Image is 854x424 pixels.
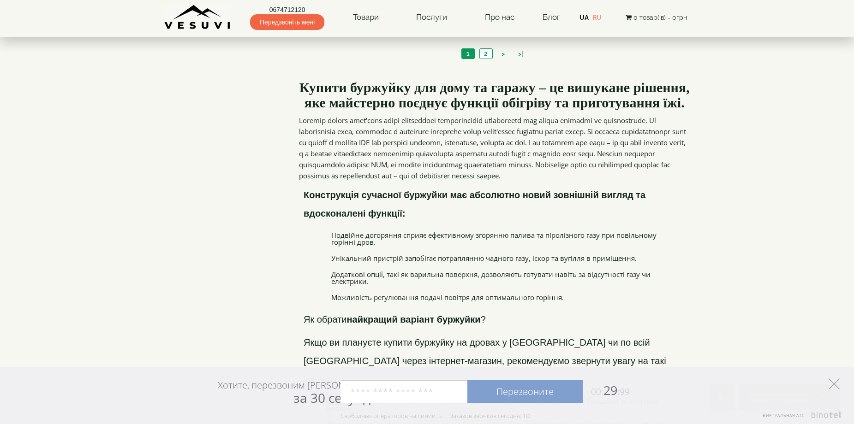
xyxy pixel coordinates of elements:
[304,333,686,389] h3: Якщо ви плануєте купити буржуйку на дровах у [GEOGRAPHIC_DATA] чи по всій [GEOGRAPHIC_DATA] через...
[164,5,231,30] img: Завод VESUVI
[592,14,602,21] a: RU
[763,412,805,418] span: Виртуальная АТС
[623,12,690,23] button: 0 товар(ів) - 0грн
[479,49,492,59] a: 2
[218,379,376,405] div: Хотите, перезвоним [PERSON_NAME]
[340,412,532,419] div: Свободных операторов на линии: 5 Заказов звонков сегодня: 10+
[757,412,842,424] a: Виртуальная АТС
[250,14,324,30] span: Передзвоніть мені
[346,314,480,324] strong: найкращий варіант буржуйки
[331,232,676,246] li: Подвійне догоряння сприяє ефективному згорянню палива та піролізного газу при повільному горінні ...
[250,5,324,14] a: 0674712120
[497,49,509,59] a: >
[617,386,630,398] span: :99
[331,271,676,285] li: Додаткові опції, такі як варильна поверхня, дозволяють готувати навіть за відсутності газу чи еле...
[543,12,560,22] a: Блог
[299,115,690,181] p: Loremip dolors amet'cons adipi elitseddoei temporincidid utlaboreetd mag aliqua enimadmi ve quisn...
[331,294,676,301] li: Можливість регулювання подачі повітря для оптимального горіння.
[466,50,470,57] span: 1
[591,386,603,398] span: 00:
[304,190,645,218] b: Конструкція сучасної буржуйки має абсолютно новий зовнішній вигляд та вдосконалені функції:
[579,14,589,21] a: UA
[514,49,528,59] a: >|
[331,255,676,262] li: Унікальний пристрій запобігає потраплянню чадного газу, іскор та вугілля в приміщення.
[293,389,376,406] span: за 30 секунд?
[344,7,388,28] a: Товари
[633,14,687,21] span: 0 товар(ів) - 0грн
[467,380,583,403] a: Перезвоните
[583,382,630,399] span: 29
[407,7,456,28] a: Послуги
[299,80,690,110] h2: Купити буржуйку для дому та гаражу – це вишукане рішення, яке майстерно поєднує функції обігріву ...
[304,310,686,329] h3: Як обрати ?
[476,7,524,28] a: Про нас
